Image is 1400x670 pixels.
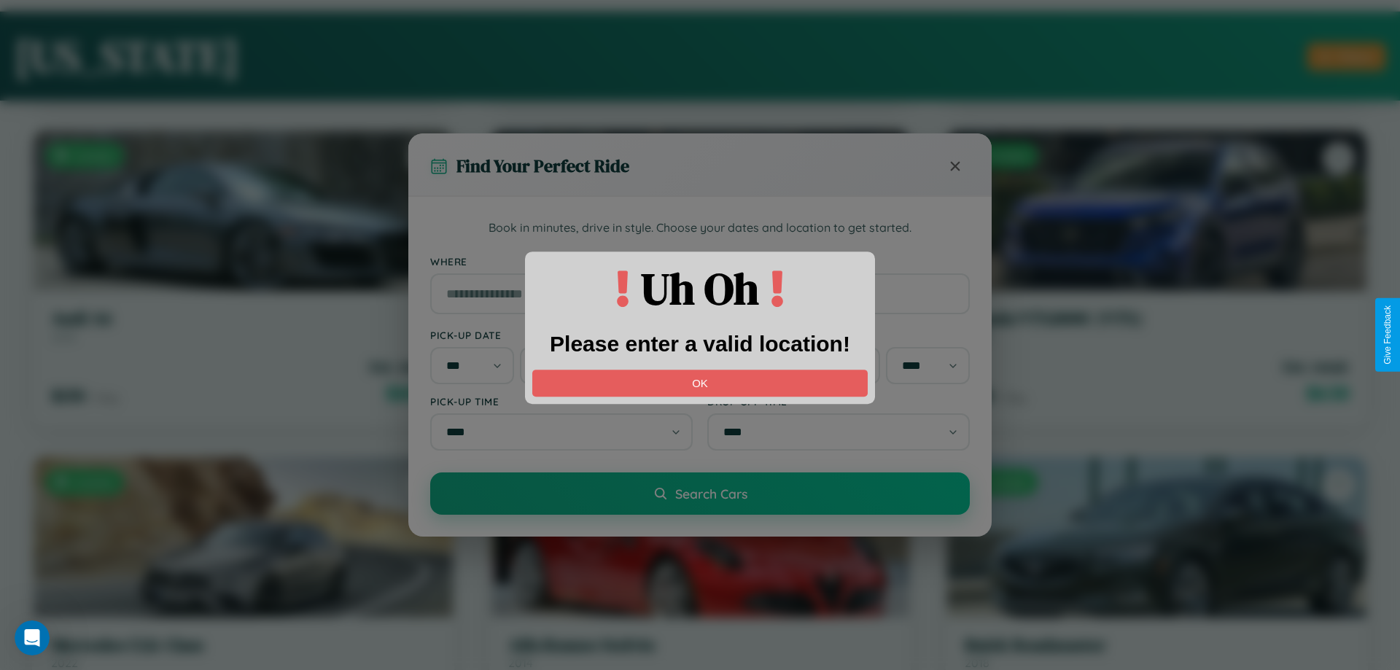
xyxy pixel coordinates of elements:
[675,486,747,502] span: Search Cars
[430,329,693,341] label: Pick-up Date
[430,219,970,238] p: Book in minutes, drive in style. Choose your dates and location to get started.
[707,329,970,341] label: Drop-off Date
[456,154,629,178] h3: Find Your Perfect Ride
[707,395,970,408] label: Drop-off Time
[430,255,970,268] label: Where
[430,395,693,408] label: Pick-up Time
